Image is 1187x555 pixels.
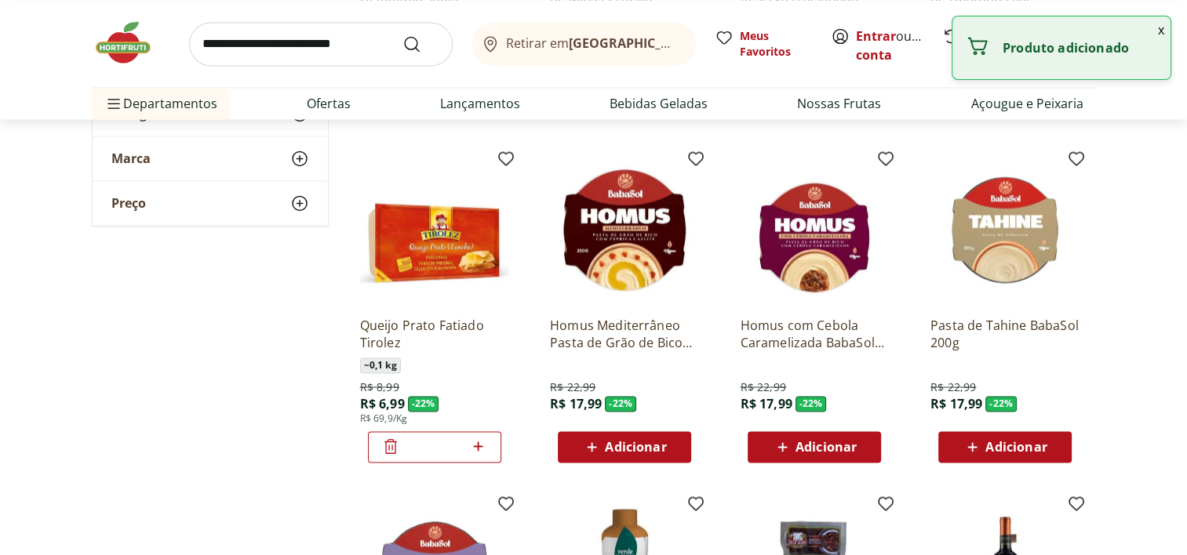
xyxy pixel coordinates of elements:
img: Queijo Prato Fatiado Tirolez [360,155,509,304]
a: Ofertas [307,94,351,113]
p: Produto adicionado [1003,40,1158,56]
span: R$ 22,99 [930,379,976,395]
img: Homus com Cebola Caramelizada BabaSol 200g [740,155,889,304]
b: [GEOGRAPHIC_DATA]/[GEOGRAPHIC_DATA] [569,34,833,52]
a: Homus com Cebola Caramelizada BabaSol 200g [740,317,889,351]
button: Marca [93,137,328,181]
a: Queijo Prato Fatiado Tirolez [360,317,509,351]
button: Menu [104,85,123,122]
a: Bebidas Geladas [610,94,708,113]
a: Nossas Frutas [797,94,881,113]
span: Adicionar [985,441,1047,453]
a: Homus Mediterrâneo Pasta de Grão de Bico Baba Sol 200g [550,317,699,351]
button: Retirar em[GEOGRAPHIC_DATA]/[GEOGRAPHIC_DATA] [472,22,696,66]
span: Meus Favoritos [740,28,812,60]
span: Retirar em [506,36,679,50]
span: R$ 22,99 [550,379,595,395]
img: Homus Mediterrâneo Pasta de Grão de Bico Baba Sol 200g [550,155,699,304]
button: Adicionar [558,431,691,462]
span: Adicionar [796,441,857,453]
button: Fechar notificação [1152,16,1171,43]
span: R$ 17,99 [930,395,982,412]
button: Adicionar [938,431,1072,462]
a: Pasta de Tahine BabaSol 200g [930,317,1080,351]
input: search [189,22,453,66]
span: - 22 % [985,396,1017,412]
span: R$ 8,99 [360,379,399,395]
button: Adicionar [748,431,881,462]
span: Adicionar [605,441,666,453]
span: - 22 % [605,396,636,412]
span: - 22 % [796,396,827,412]
span: - 22 % [408,396,439,412]
img: Pasta de Tahine BabaSol 200g [930,155,1080,304]
img: Hortifruti [92,19,170,66]
span: Marca [111,151,151,167]
a: Meus Favoritos [715,28,812,60]
span: Departamentos [104,85,217,122]
span: R$ 17,99 [740,395,792,412]
span: R$ 6,99 [360,395,405,412]
span: R$ 22,99 [740,379,785,395]
span: Preço [111,196,146,212]
button: Submit Search [402,34,440,53]
a: Açougue e Peixaria [970,94,1083,113]
a: Entrar [856,27,896,45]
a: Lançamentos [440,94,520,113]
span: R$ 17,99 [550,395,602,412]
span: ~ 0,1 kg [360,357,401,373]
a: Criar conta [856,27,942,63]
button: Preço [93,182,328,226]
span: R$ 69,9/Kg [360,412,408,425]
span: ou [856,27,926,64]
